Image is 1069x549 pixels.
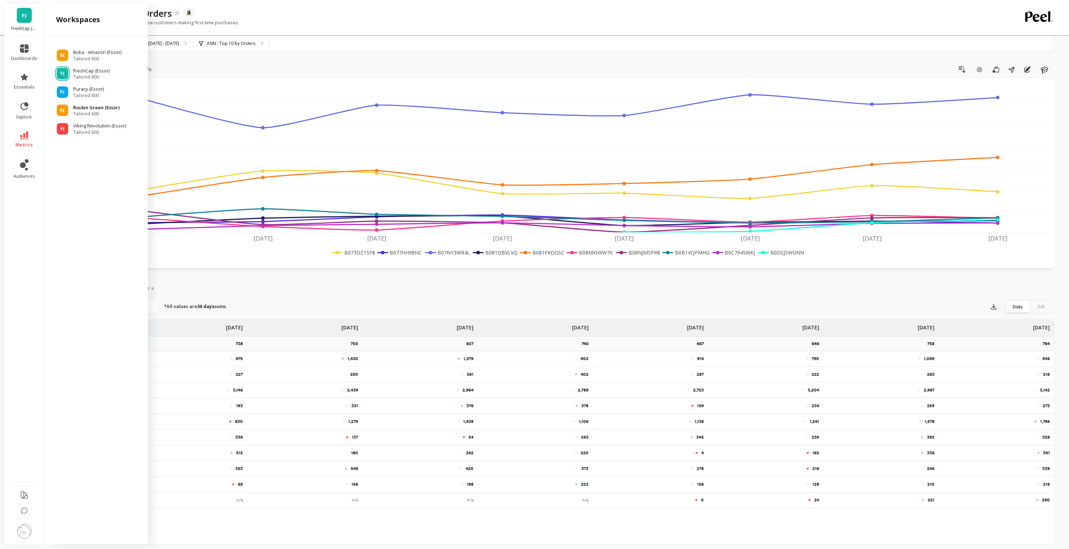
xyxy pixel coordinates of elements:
p: 830 [235,419,243,424]
p: 216 [813,466,819,472]
p: 902 [581,356,589,362]
p: 158 [697,482,704,487]
span: essentials [14,84,35,90]
p: 1,279 [348,419,358,424]
span: R( [60,107,65,113]
strong: 30 days [197,303,214,309]
nav: Tabs [60,279,1055,295]
p: 646 [812,341,824,347]
span: F( [60,71,65,76]
p: FreshCap (Essor) [11,26,38,31]
p: [DATE] [457,320,474,331]
p: 549 [351,466,358,472]
span: Tailored 600 [73,74,110,80]
p: 738 [236,341,247,347]
p: 373 [581,466,589,472]
p: 345 [696,434,704,440]
p: 515 [236,450,243,456]
p: 740 [582,341,593,347]
p: 758 [928,341,939,347]
p: 273 [1043,403,1050,409]
p: 328 [1043,434,1050,440]
span: P( [60,89,65,95]
img: api.amazon.svg [186,10,192,16]
p: 1,578 [925,419,935,424]
p: 1,438 [463,419,474,424]
p: 216 [1043,372,1050,377]
span: Tailored 600 [73,130,126,135]
p: 180 [351,450,358,456]
p: 219 [1043,482,1050,487]
p: Viking Revolution (Essor) [73,122,126,130]
p: 3,146 [233,387,243,393]
p: FreshCap (Essor) [73,67,110,75]
p: 262 [466,450,474,456]
p: 2,723 [693,387,704,393]
p: 1,089 [924,356,935,362]
p: [DATE] [1033,320,1050,331]
p: 0 [701,497,704,503]
p: Rockin Green (Essor) [73,104,120,111]
p: 263 [581,434,589,440]
p: 1,241 [810,419,819,424]
p: Puracy (Essor) [73,86,104,93]
span: explore [17,114,32,120]
p: 402 [581,372,589,377]
p: 338 [235,434,243,440]
p: 137 [352,434,358,440]
p: 975 [236,356,243,362]
span: metrics [16,142,33,148]
p: 1,379 [464,356,474,362]
p: 336 [927,450,935,456]
span: Tailored 600 [73,111,120,117]
p: [DATE] [803,320,819,331]
p: 339 [1043,466,1050,472]
p: 2,987 [924,387,935,393]
p: 156 [351,482,358,487]
p: 784 [1043,341,1054,347]
span: n/a [582,498,589,503]
p: 259 [927,403,935,409]
p: 2,964 [463,387,474,393]
p: 69 [238,482,243,487]
p: 210 [928,482,935,487]
div: Fill [1030,301,1053,312]
p: 290 [1042,497,1050,503]
p: 287 [697,372,704,377]
p: 227 [236,372,243,377]
p: 1,430 [348,356,358,362]
p: 250 [350,372,358,377]
p: 1,746 [1040,419,1050,424]
span: Tailored 600 [73,93,104,99]
p: Boka - Amazon (Essor) [73,49,121,56]
p: 361 [467,372,474,377]
p: 223 [581,482,589,487]
p: 220 [581,450,589,456]
p: 54 [469,434,474,440]
p: 246 [927,466,935,472]
p: [DATE] [226,320,243,331]
p: 239 [812,434,819,440]
p: 3,142 [1040,387,1050,393]
p: [DATE] [341,320,358,331]
p: 221 [928,497,935,503]
p: 667 [697,341,708,347]
p: 159 [697,403,704,409]
p: 378 [581,403,589,409]
p: [DATE] [918,320,935,331]
p: 827 [466,341,478,347]
span: dashboards [11,56,38,61]
span: B( [60,52,65,58]
p: 353 [235,466,243,472]
p: 2,439 [347,387,358,393]
p: 790 [812,356,819,362]
p: ASIN : Top 10 by Orders [207,41,255,46]
p: 1,138 [695,419,704,424]
p: The number of orders placed by new customers making first-time purchases. [60,19,239,26]
span: n/a [236,498,243,503]
p: 392 [927,434,935,440]
p: 2,789 [578,387,589,393]
p: 129 [813,482,819,487]
span: audiences [14,173,35,179]
p: 24 [814,497,819,503]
